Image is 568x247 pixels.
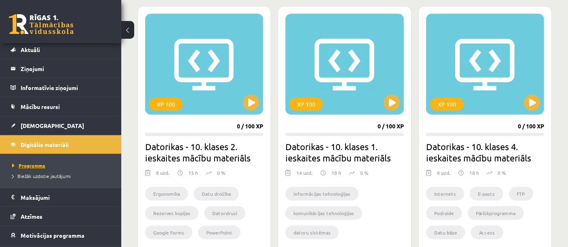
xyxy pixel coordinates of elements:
div: 14 uzd. [296,169,313,181]
li: PowerPoint [198,226,241,239]
span: Aktuāli [21,46,40,53]
span: Atzīmes [21,213,42,220]
p: 18 h [332,169,341,176]
span: Motivācijas programma [21,232,84,239]
a: Digitālie materiāli [11,135,111,154]
a: Informatīvie ziņojumi [11,78,111,97]
li: Podraide [426,206,462,220]
h2: Datorikas - 10. klases 4. ieskaites mācību materiāls [426,141,544,163]
p: 0 % [498,169,506,176]
li: Access [471,226,503,239]
p: 0 % [360,169,368,176]
div: 8 uzd. [156,169,169,181]
div: XP 100 [289,98,323,111]
p: 0 % [217,169,225,176]
li: Pārlūkprogramma [468,206,524,220]
a: Biežāk uzdotie jautājumi [12,172,113,180]
span: Programma [12,162,45,169]
li: komunikācijas tehnoloģijas [285,206,362,220]
a: Maksājumi [11,188,111,207]
li: datoru sistēmas [285,226,339,239]
a: [DEMOGRAPHIC_DATA] [11,116,111,135]
span: Mācību resursi [21,103,60,110]
h2: Datorikas - 10. klases 1. ieskaites mācību materiāls [285,141,403,163]
a: Motivācijas programma [11,226,111,245]
legend: Informatīvie ziņojumi [21,78,111,97]
p: 18 h [469,169,479,176]
li: FTP [509,187,533,201]
div: 8 uzd. [437,169,450,181]
div: XP 100 [430,98,464,111]
li: informācijas tehnoloģijas [285,187,359,201]
a: Programma [12,162,113,169]
a: Rīgas 1. Tālmācības vidusskola [9,14,74,34]
span: Biežāk uzdotie jautājumi [12,173,71,179]
li: Datu bāze [426,226,465,239]
li: Datorvīrusi [204,206,245,220]
div: XP 100 [149,98,183,111]
li: Ergonomika [145,187,188,201]
li: Internets [426,187,464,201]
a: Mācību resursi [11,97,111,116]
legend: Ziņojumi [21,59,111,78]
a: Atzīmes [11,207,111,226]
li: Datu drošība [194,187,239,201]
h2: Datorikas - 10. klases 2. ieskaites mācību materiāls [145,141,263,163]
li: Rezerves kopijas [145,206,198,220]
li: E-pasts [470,187,503,201]
span: [DEMOGRAPHIC_DATA] [21,122,84,129]
span: Digitālie materiāli [21,141,69,148]
a: Ziņojumi [11,59,111,78]
legend: Maksājumi [21,188,111,207]
a: Aktuāli [11,40,111,59]
p: 15 h [188,169,198,176]
li: Google Forms [145,226,192,239]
